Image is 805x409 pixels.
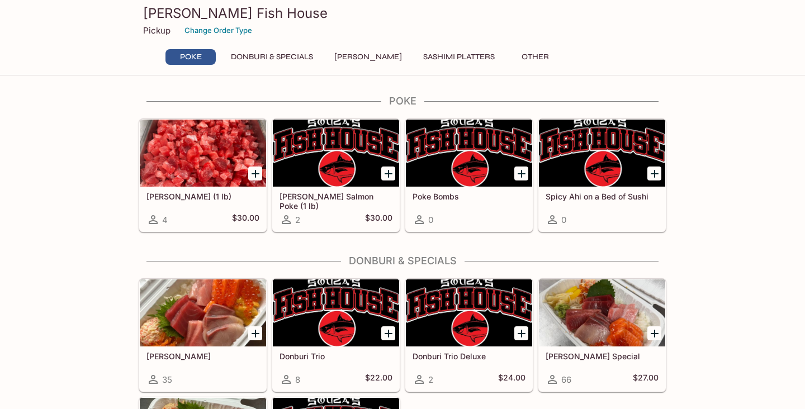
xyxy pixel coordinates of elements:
[139,255,666,267] h4: Donburi & Specials
[405,119,533,232] a: Poke Bombs0
[546,192,659,201] h5: Spicy Ahi on a Bed of Sushi
[539,279,665,346] div: Souza Special
[413,192,525,201] h5: Poke Bombs
[295,215,300,225] span: 2
[498,373,525,386] h5: $24.00
[561,215,566,225] span: 0
[273,279,399,346] div: Donburi Trio
[143,4,662,22] h3: [PERSON_NAME] Fish House
[248,326,262,340] button: Add Sashimi Donburis
[428,215,433,225] span: 0
[139,119,267,232] a: [PERSON_NAME] (1 lb)4$30.00
[405,279,533,392] a: Donburi Trio Deluxe2$24.00
[514,326,528,340] button: Add Donburi Trio Deluxe
[140,120,266,187] div: Ahi Poke (1 lb)
[139,279,267,392] a: [PERSON_NAME]35
[538,279,666,392] a: [PERSON_NAME] Special66$27.00
[328,49,408,65] button: [PERSON_NAME]
[539,120,665,187] div: Spicy Ahi on a Bed of Sushi
[510,49,560,65] button: Other
[272,119,400,232] a: [PERSON_NAME] Salmon Poke (1 lb)2$30.00
[406,279,532,346] div: Donburi Trio Deluxe
[272,279,400,392] a: Donburi Trio8$22.00
[273,120,399,187] div: Ora King Salmon Poke (1 lb)
[162,215,168,225] span: 4
[381,326,395,340] button: Add Donburi Trio
[280,192,392,210] h5: [PERSON_NAME] Salmon Poke (1 lb)
[248,167,262,180] button: Add Ahi Poke (1 lb)
[514,167,528,180] button: Add Poke Bombs
[417,49,501,65] button: Sashimi Platters
[146,192,259,201] h5: [PERSON_NAME] (1 lb)
[413,351,525,361] h5: Donburi Trio Deluxe
[561,374,571,385] span: 66
[428,374,433,385] span: 2
[538,119,666,232] a: Spicy Ahi on a Bed of Sushi0
[165,49,216,65] button: Poke
[140,279,266,346] div: Sashimi Donburis
[295,374,300,385] span: 8
[143,25,171,36] p: Pickup
[232,213,259,226] h5: $30.00
[280,351,392,361] h5: Donburi Trio
[365,373,392,386] h5: $22.00
[381,167,395,180] button: Add Ora King Salmon Poke (1 lb)
[146,351,259,361] h5: [PERSON_NAME]
[139,95,666,107] h4: Poke
[179,22,257,39] button: Change Order Type
[162,374,172,385] span: 35
[647,167,661,180] button: Add Spicy Ahi on a Bed of Sushi
[546,351,659,361] h5: [PERSON_NAME] Special
[633,373,659,386] h5: $27.00
[225,49,319,65] button: Donburi & Specials
[647,326,661,340] button: Add Souza Special
[406,120,532,187] div: Poke Bombs
[365,213,392,226] h5: $30.00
